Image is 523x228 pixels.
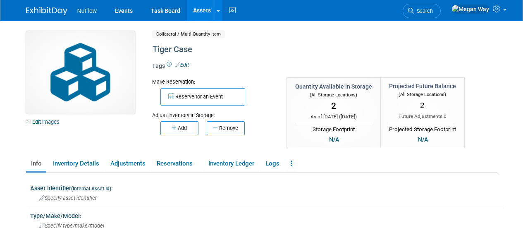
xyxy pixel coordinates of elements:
div: Tags [152,62,462,76]
div: N/A [327,135,342,144]
span: NuFlow [77,7,97,14]
div: As of [DATE] ( ) [295,113,372,120]
img: ExhibitDay [26,7,67,15]
div: Storage Footprint [295,123,372,134]
img: Megan Way [451,5,490,14]
small: (Internal Asset Id) [71,186,111,192]
a: Info [26,156,46,171]
button: Remove [207,121,245,135]
a: Adjustments [105,156,150,171]
div: N/A [416,135,430,144]
span: 0 [444,113,447,119]
div: (All Storage Locations) [295,91,372,98]
a: Edit Images [26,117,63,127]
div: Asset Identifier : [30,182,504,192]
span: Search [414,8,433,14]
div: Projected Storage Footprint [389,123,456,134]
button: Reserve for an Event [160,88,245,106]
span: [DATE] [341,114,355,120]
span: 2 [331,101,336,111]
span: 2 [420,101,425,110]
a: Edit [175,62,189,68]
a: Inventory Details [48,156,104,171]
span: Specify asset identifier [39,195,97,201]
div: Projected Future Balance [389,82,456,90]
a: Inventory Ledger [203,156,259,171]
div: Future Adjustments: [389,113,456,120]
a: Reservations [152,156,202,171]
div: Make Reservation: [152,77,274,86]
span: Collateral / Multi-Quantity Item [152,30,225,38]
div: Type/Make/Model: [30,210,504,220]
button: Add [160,121,198,135]
img: Collateral-Icon-2.png [26,31,135,114]
div: Adjust Inventory in Storage: [152,106,274,119]
div: (All Storage Locations) [389,90,456,98]
div: Quantity Available in Storage [295,82,372,91]
div: Tiger Case [150,42,462,57]
a: Search [403,4,441,18]
a: Logs [260,156,284,171]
